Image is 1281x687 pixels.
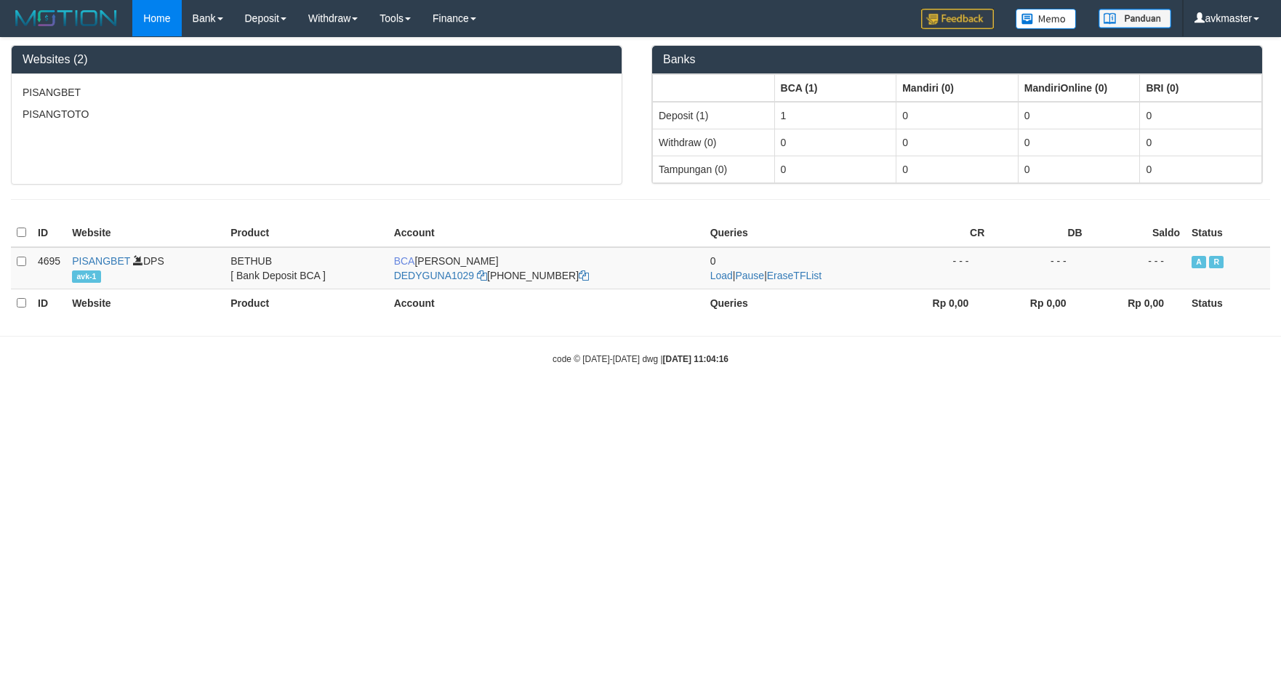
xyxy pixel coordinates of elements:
[1186,219,1270,247] th: Status
[66,247,225,289] td: DPS
[66,219,225,247] th: Website
[893,219,990,247] th: CR
[1088,219,1186,247] th: Saldo
[1140,102,1262,129] td: 0
[921,9,994,29] img: Feedback.jpg
[767,270,822,281] a: EraseTFList
[23,107,611,121] p: PISANGTOTO
[653,129,775,156] td: Withdraw (0)
[394,270,475,281] a: DEDYGUNA1029
[1088,289,1186,317] th: Rp 0,00
[710,255,822,281] span: | |
[735,270,764,281] a: Pause
[710,270,733,281] a: Load
[1018,74,1140,102] th: Group: activate to sort column ascending
[1088,247,1186,289] td: - - -
[774,129,896,156] td: 0
[23,53,611,66] h3: Websites (2)
[990,247,1088,289] td: - - -
[990,289,1088,317] th: Rp 0,00
[896,102,1019,129] td: 0
[1018,102,1140,129] td: 0
[394,255,415,267] span: BCA
[893,289,990,317] th: Rp 0,00
[1140,156,1262,182] td: 0
[72,255,130,267] a: PISANGBET
[225,247,387,289] td: BETHUB [ Bank Deposit BCA ]
[896,129,1019,156] td: 0
[225,289,387,317] th: Product
[225,219,387,247] th: Product
[710,255,716,267] span: 0
[553,354,728,364] small: code © [DATE]-[DATE] dwg |
[388,289,704,317] th: Account
[663,354,728,364] strong: [DATE] 11:04:16
[1099,9,1171,28] img: panduan.png
[66,289,225,317] th: Website
[893,247,990,289] td: - - -
[653,74,775,102] th: Group: activate to sort column ascending
[32,247,66,289] td: 4695
[896,74,1019,102] th: Group: activate to sort column ascending
[704,289,893,317] th: Queries
[1018,156,1140,182] td: 0
[72,270,100,283] span: avk-1
[896,156,1019,182] td: 0
[774,74,896,102] th: Group: activate to sort column ascending
[1018,129,1140,156] td: 0
[23,85,611,100] p: PISANGBET
[1192,256,1206,268] span: Active
[32,289,66,317] th: ID
[388,219,704,247] th: Account
[774,156,896,182] td: 0
[1186,289,1270,317] th: Status
[579,270,589,281] a: Copy 7985845158 to clipboard
[704,219,893,247] th: Queries
[653,156,775,182] td: Tampungan (0)
[32,219,66,247] th: ID
[388,247,704,289] td: [PERSON_NAME] [PHONE_NUMBER]
[990,219,1088,247] th: DB
[1209,256,1224,268] span: Running
[1140,129,1262,156] td: 0
[1016,9,1077,29] img: Button%20Memo.svg
[1140,74,1262,102] th: Group: activate to sort column ascending
[774,102,896,129] td: 1
[663,53,1251,66] h3: Banks
[477,270,487,281] a: Copy DEDYGUNA1029 to clipboard
[11,7,121,29] img: MOTION_logo.png
[653,102,775,129] td: Deposit (1)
